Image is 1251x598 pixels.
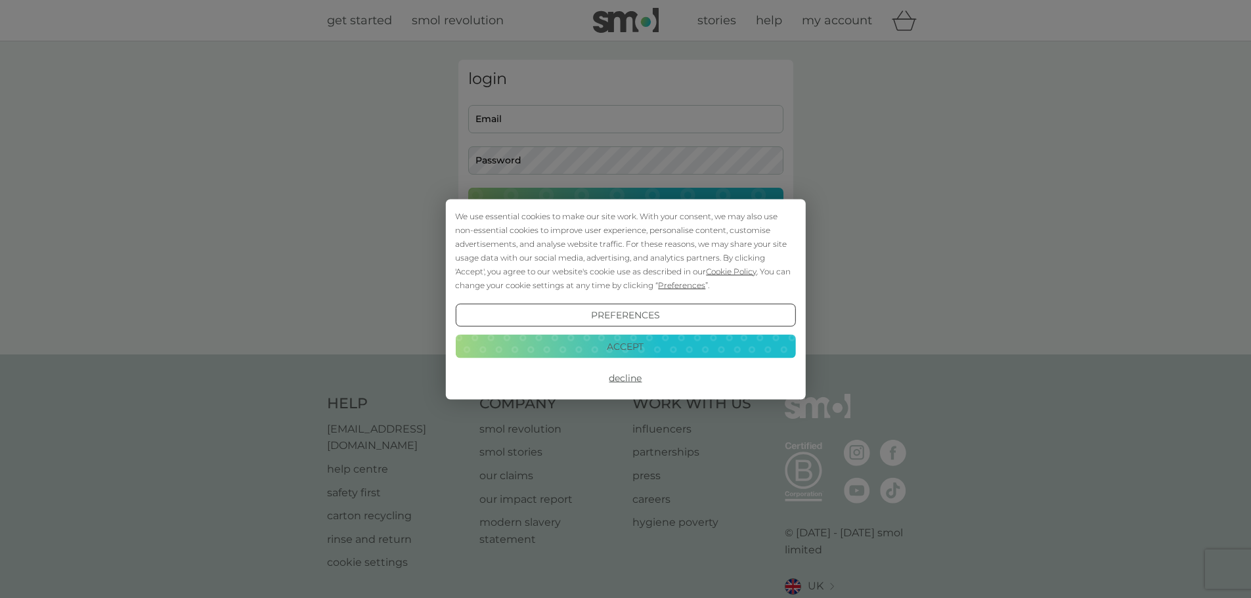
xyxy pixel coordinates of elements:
span: Cookie Policy [706,266,757,276]
div: Cookie Consent Prompt [445,199,805,399]
button: Accept [455,335,795,358]
span: Preferences [658,280,705,289]
button: Decline [455,366,795,390]
button: Preferences [455,303,795,327]
div: We use essential cookies to make our site work. With your consent, we may also use non-essential ... [455,209,795,291]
